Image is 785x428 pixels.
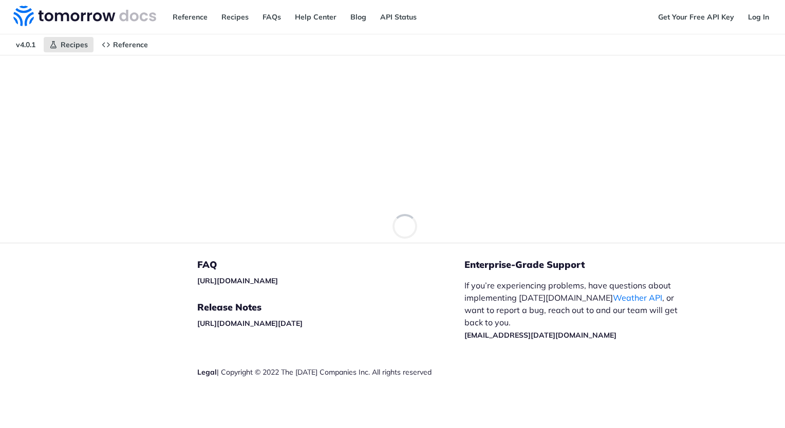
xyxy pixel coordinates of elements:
[197,319,303,328] a: [URL][DOMAIN_NAME][DATE]
[464,330,616,340] a: [EMAIL_ADDRESS][DATE][DOMAIN_NAME]
[345,9,372,25] a: Blog
[464,259,705,271] h5: Enterprise-Grade Support
[216,9,254,25] a: Recipes
[742,9,775,25] a: Log In
[464,279,688,341] p: If you’re experiencing problems, have questions about implementing [DATE][DOMAIN_NAME] , or want ...
[197,259,464,271] h5: FAQ
[197,301,464,314] h5: Release Notes
[61,40,88,49] span: Recipes
[613,293,662,303] a: Weather API
[197,367,464,377] div: | Copyright © 2022 The [DATE] Companies Inc. All rights reserved
[13,6,156,26] img: Tomorrow.io Weather API Docs
[375,9,422,25] a: API Status
[652,9,740,25] a: Get Your Free API Key
[10,37,41,52] span: v4.0.1
[167,9,213,25] a: Reference
[197,276,278,285] a: [URL][DOMAIN_NAME]
[44,37,94,52] a: Recipes
[113,40,148,49] span: Reference
[289,9,342,25] a: Help Center
[197,367,217,377] a: Legal
[257,9,287,25] a: FAQs
[96,37,154,52] a: Reference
